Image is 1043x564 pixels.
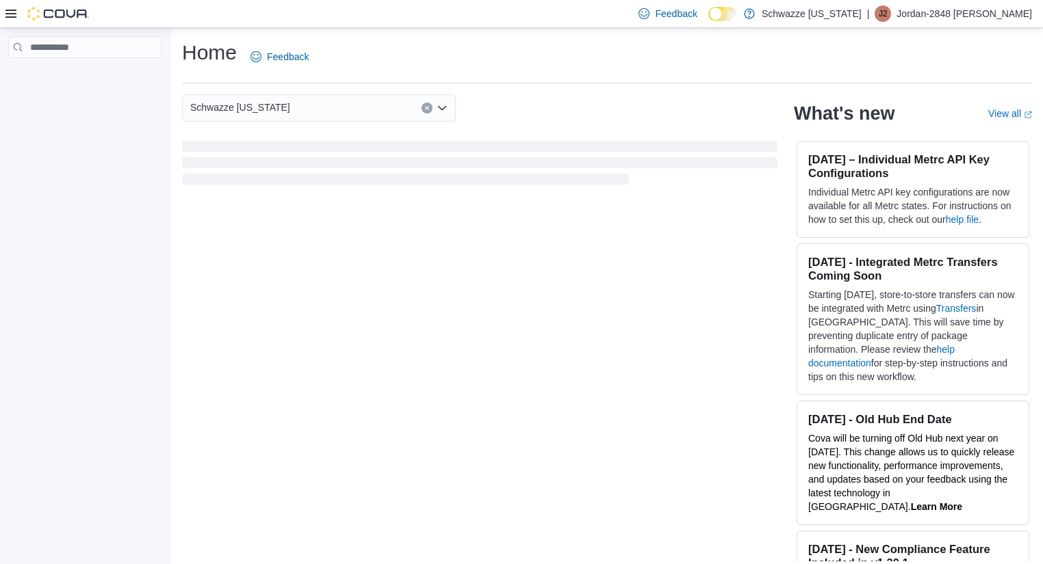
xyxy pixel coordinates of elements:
[190,99,290,116] span: Schwazze [US_STATE]
[182,39,237,66] h1: Home
[27,7,89,21] img: Cova
[794,103,894,124] h2: What's new
[1024,111,1032,119] svg: External link
[808,255,1018,282] h3: [DATE] - Integrated Metrc Transfers Coming Soon
[897,5,1032,22] p: Jordan-2848 [PERSON_NAME]
[808,152,1018,180] h3: [DATE] – Individual Metrc API Key Configurations
[936,303,977,314] a: Transfers
[988,108,1032,119] a: View allExternal link
[879,5,888,22] span: J2
[946,214,979,225] a: help file
[808,185,1018,226] p: Individual Metrc API key configurations are now available for all Metrc states. For instructions ...
[708,7,737,21] input: Dark Mode
[8,61,162,94] nav: Complex example
[708,21,709,22] span: Dark Mode
[808,433,1014,512] span: Cova will be turning off Old Hub next year on [DATE]. This change allows us to quickly release ne...
[762,5,862,22] p: Schwazze [US_STATE]
[867,5,870,22] p: |
[245,43,314,70] a: Feedback
[911,501,962,512] a: Learn More
[808,412,1018,426] h3: [DATE] - Old Hub End Date
[437,103,448,113] button: Open list of options
[808,288,1018,384] p: Starting [DATE], store-to-store transfers can now be integrated with Metrc using in [GEOGRAPHIC_D...
[422,103,433,113] button: Clear input
[875,5,891,22] div: Jordan-2848 Garcia
[182,144,777,187] span: Loading
[267,50,309,64] span: Feedback
[655,7,697,21] span: Feedback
